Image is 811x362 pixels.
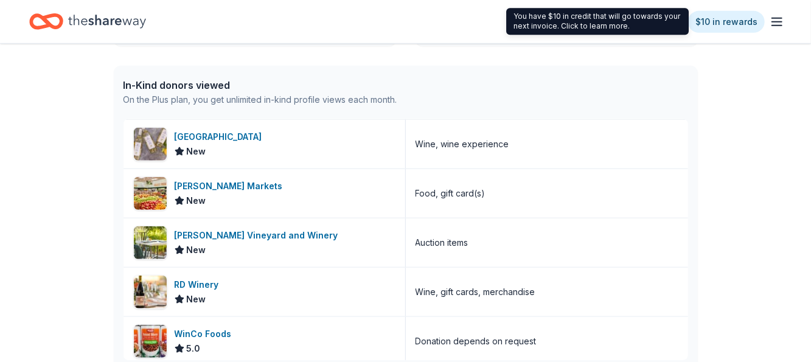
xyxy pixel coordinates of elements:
[416,285,535,299] div: Wine, gift cards, merchandise
[175,327,237,341] div: WinCo Foods
[175,228,343,243] div: [PERSON_NAME] Vineyard and Winery
[187,193,206,208] span: New
[187,341,201,356] span: 5.0
[134,276,167,308] img: Image for RD Winery
[175,277,224,292] div: RD Winery
[134,325,167,358] img: Image for WinCo Foods
[688,11,765,33] a: $10 in rewards
[187,144,206,159] span: New
[124,92,397,107] div: On the Plus plan, you get unlimited in-kind profile views each month.
[29,7,146,36] a: Home
[416,186,486,201] div: Food, gift card(s)
[134,226,167,259] img: Image for Honig Vineyard and Winery
[506,8,689,35] div: You have $10 in credit that will go towards your next invoice. Click to learn more.
[416,334,537,349] div: Donation depends on request
[416,137,509,151] div: Wine, wine experience
[175,130,267,144] div: [GEOGRAPHIC_DATA]
[187,292,206,307] span: New
[416,235,468,250] div: Auction items
[134,128,167,161] img: Image for Long Meadow Ranch
[134,177,167,210] img: Image for Mollie Stone's Markets
[187,243,206,257] span: New
[124,78,397,92] div: In-Kind donors viewed
[175,179,288,193] div: [PERSON_NAME] Markets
